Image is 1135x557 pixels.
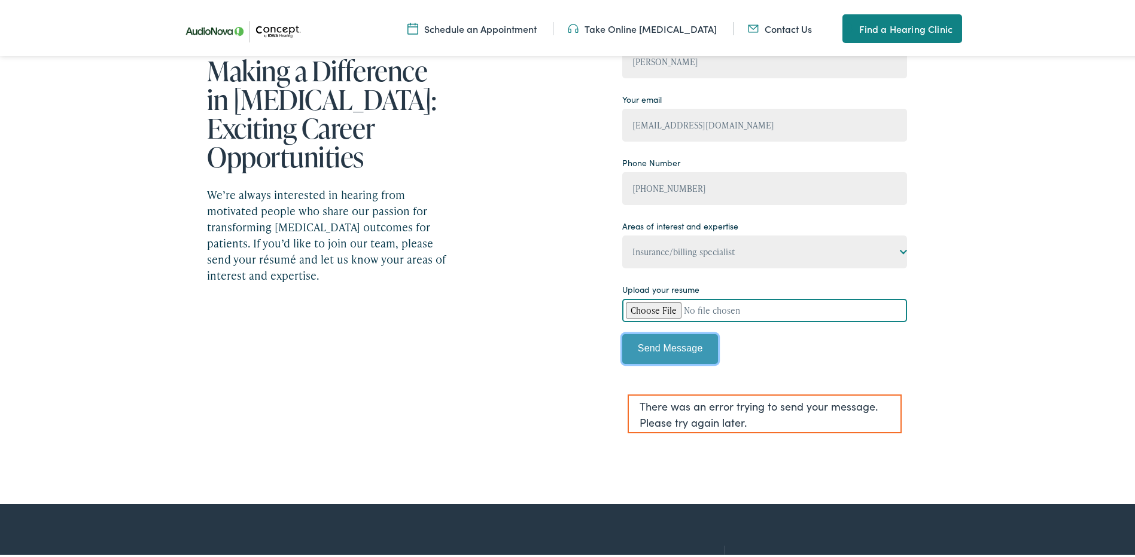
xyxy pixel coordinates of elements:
[568,20,579,33] img: utility icon
[622,43,907,76] input: First Name
[842,12,962,41] a: Find a Hearing Clinic
[622,25,907,431] form: Contact form
[622,218,738,230] label: Areas of interest and expertise
[622,91,662,103] label: Your email
[622,170,907,203] input: (XXX) XXX - XXXX
[622,154,680,167] label: Phone Number
[568,20,717,33] a: Take Online [MEDICAL_DATA]
[207,184,452,281] div: We’re always interested in hearing from motivated people who share our passion for transforming [...
[207,54,452,169] h1: Making a Difference in [MEDICAL_DATA]: Exciting Career Opportunities
[407,20,537,33] a: Schedule an Appointment
[748,20,759,33] img: utility icon
[628,392,902,431] div: There was an error trying to send your message. Please try again later.
[748,20,812,33] a: Contact Us
[842,19,853,33] img: utility icon
[622,281,699,293] label: Upload your resume
[407,20,418,33] img: A calendar icon to schedule an appointment at Concept by Iowa Hearing.
[622,332,718,362] input: Send Message
[622,106,907,139] input: example@gmail.com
